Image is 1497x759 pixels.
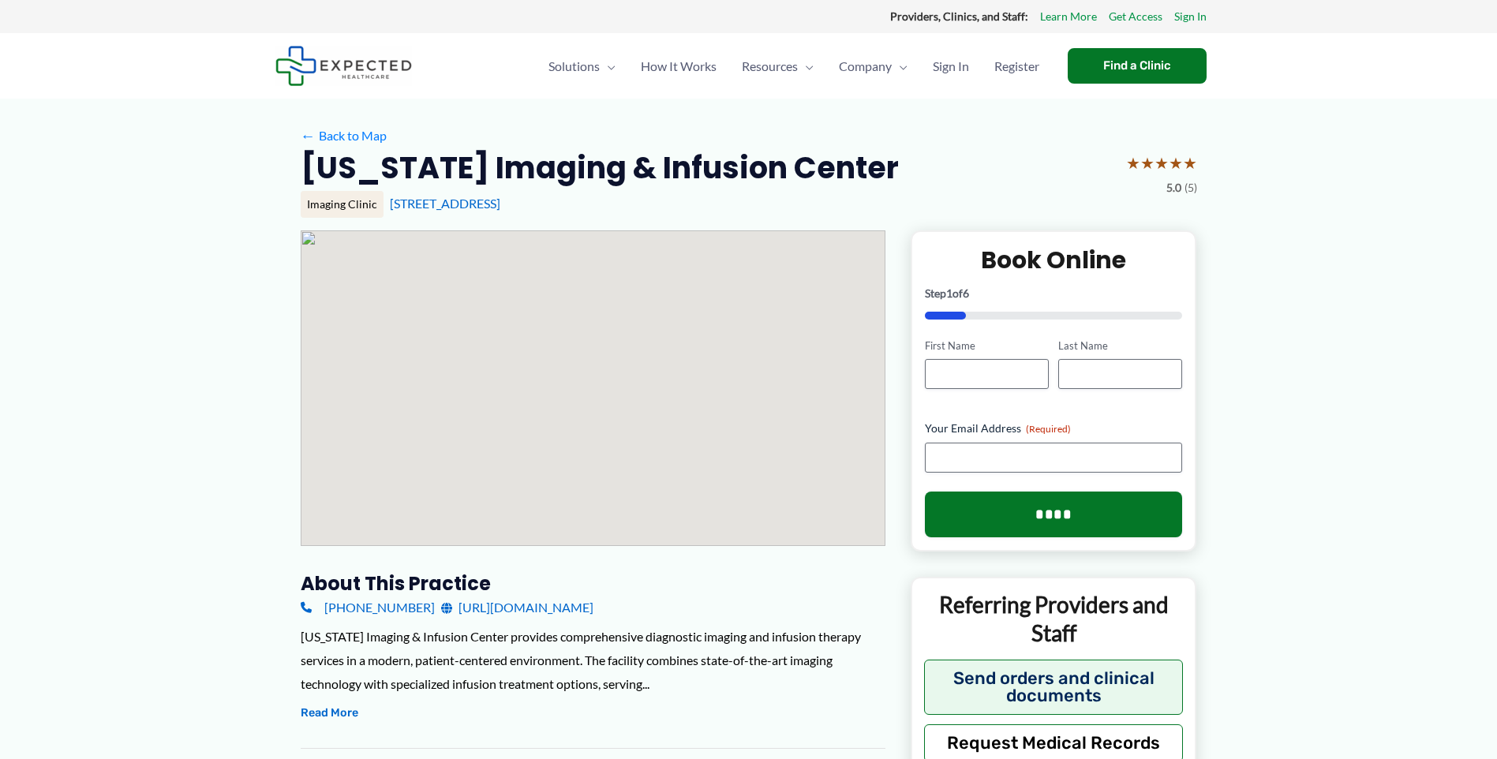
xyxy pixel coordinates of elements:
a: Sign In [920,39,982,94]
span: How It Works [641,39,717,94]
span: ← [301,128,316,143]
h2: Book Online [925,245,1183,275]
a: Get Access [1109,6,1162,27]
span: ★ [1140,148,1155,178]
span: 1 [946,286,952,300]
label: Your Email Address [925,421,1183,436]
nav: Primary Site Navigation [536,39,1052,94]
div: Imaging Clinic [301,191,384,218]
span: (5) [1185,178,1197,198]
span: Menu Toggle [892,39,908,94]
a: ←Back to Map [301,124,387,148]
label: Last Name [1058,338,1182,353]
span: Register [994,39,1039,94]
strong: Providers, Clinics, and Staff: [890,9,1028,23]
button: Send orders and clinical documents [924,660,1184,715]
span: ★ [1169,148,1183,178]
a: How It Works [628,39,729,94]
a: [PHONE_NUMBER] [301,596,435,619]
span: Menu Toggle [798,39,814,94]
a: Find a Clinic [1068,48,1207,84]
span: ★ [1126,148,1140,178]
span: ★ [1183,148,1197,178]
a: Learn More [1040,6,1097,27]
a: Register [982,39,1052,94]
h2: [US_STATE] Imaging & Infusion Center [301,148,899,187]
button: Read More [301,704,358,723]
span: Company [839,39,892,94]
a: SolutionsMenu Toggle [536,39,628,94]
span: 6 [963,286,969,300]
span: Menu Toggle [600,39,616,94]
label: First Name [925,338,1049,353]
a: Sign In [1174,6,1207,27]
span: (Required) [1026,423,1071,435]
a: CompanyMenu Toggle [826,39,920,94]
div: [US_STATE] Imaging & Infusion Center provides comprehensive diagnostic imaging and infusion thera... [301,625,885,695]
h3: About this practice [301,571,885,596]
span: Solutions [548,39,600,94]
p: Referring Providers and Staff [924,590,1184,648]
p: Step of [925,288,1183,299]
a: [STREET_ADDRESS] [390,196,500,211]
span: ★ [1155,148,1169,178]
span: 5.0 [1166,178,1181,198]
img: Expected Healthcare Logo - side, dark font, small [275,46,412,86]
span: Resources [742,39,798,94]
span: Sign In [933,39,969,94]
a: ResourcesMenu Toggle [729,39,826,94]
a: [URL][DOMAIN_NAME] [441,596,593,619]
